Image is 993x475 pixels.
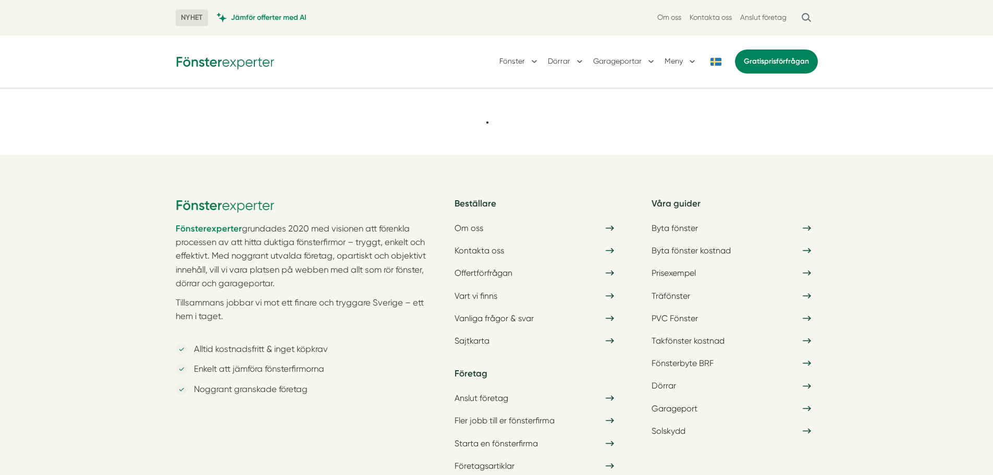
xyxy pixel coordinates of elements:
a: Träfönster [645,287,817,305]
a: Kontakta oss [690,13,732,22]
span: NYHET [176,9,208,26]
a: Om oss [448,219,620,237]
h5: Våra guider [645,197,817,219]
a: Anslut företag [740,13,787,22]
p: Tillsammans jobbar vi mot ett finare och tryggare Sverige – ett hem i taget. [176,296,436,337]
a: Sajtkarta [448,332,620,350]
a: Fler jobb till er fönsterfirma [448,411,620,430]
a: Kontakta oss [448,241,620,260]
span: Gratis [744,57,764,66]
a: Starta en fönsterfirma [448,434,620,453]
a: Jämför offerter med AI [216,13,307,22]
h5: Beställare [448,197,620,219]
button: Dörrar [548,48,585,75]
a: Offertförfrågan [448,264,620,282]
a: Prisexempel [645,264,817,282]
p: Alltid kostnadsfritt & inget köpkrav [188,343,328,356]
h5: Företag [448,354,620,389]
span: Jämför offerter med AI [231,13,307,22]
a: Dörrar [645,376,817,395]
strong: Fönsterexperter [176,223,242,234]
button: Öppna sök [795,8,818,27]
p: Noggrant granskade företag [188,383,308,396]
a: PVC Fönster [645,309,817,327]
a: Takfönster kostnad [645,332,817,350]
a: Anslut företag [448,389,620,407]
img: Fönsterexperter Logotyp [176,53,275,69]
a: Fönsterexperter [176,224,242,234]
a: Vanliga frågor & svar [448,309,620,327]
a: Om oss [657,13,681,22]
a: Gratisprisförfrågan [735,50,818,74]
a: Solskydd [645,422,817,440]
a: Vart vi finns [448,287,620,305]
button: Garageportar [593,48,656,75]
a: Byta fönster kostnad [645,241,817,260]
button: Fönster [499,48,540,75]
a: Garageport [645,399,817,418]
button: Meny [665,48,697,75]
a: Byta fönster [645,219,817,237]
img: Fönsterexperter [176,197,275,213]
p: Enkelt att jämföra fönsterfirmorna [188,362,324,376]
a: Företagsartiklar [448,457,620,475]
p: grundades 2020 med visionen att förenkla processen av att hitta duktiga fönsterfirmor – tryggt, e... [176,222,436,291]
a: Fönsterbyte BRF [645,354,817,372]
